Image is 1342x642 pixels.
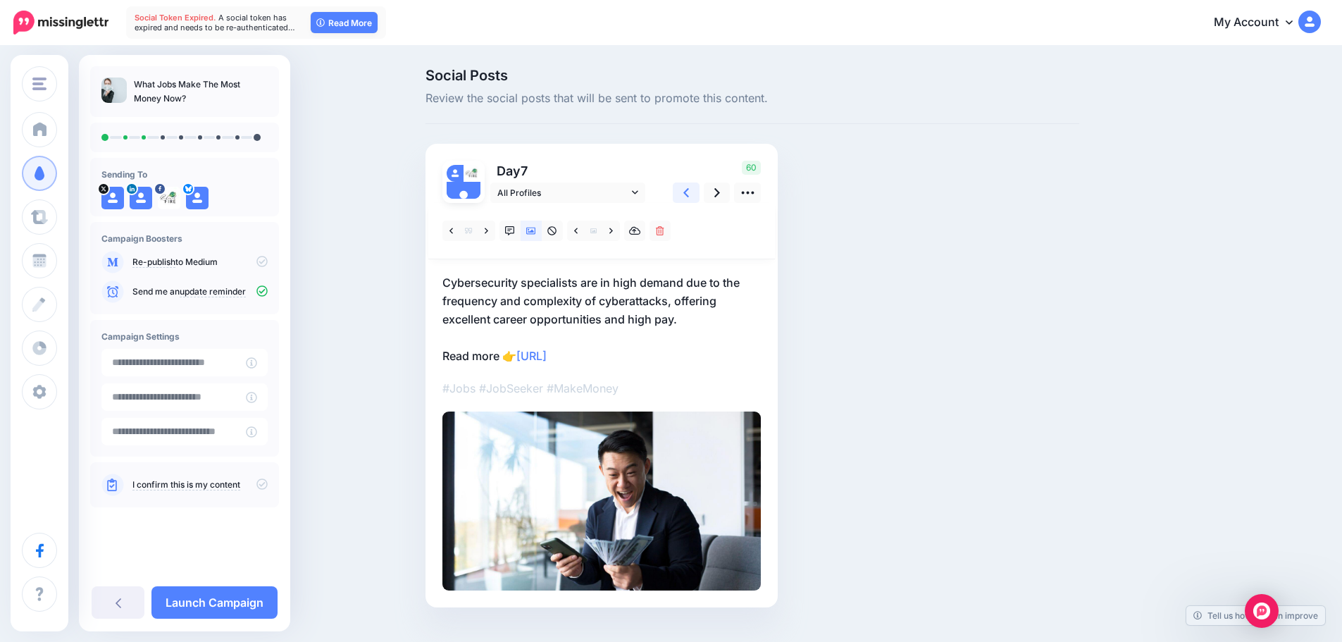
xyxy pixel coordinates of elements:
h4: Campaign Settings [101,331,268,342]
img: user_default_image.png [130,187,152,209]
span: 7 [521,163,528,178]
span: Social Token Expired. [135,13,216,23]
h4: Sending To [101,169,268,180]
a: update reminder [180,286,246,297]
img: user_default_image.png [186,187,209,209]
img: user_default_image.png [101,187,124,209]
div: Open Intercom Messenger [1245,594,1279,628]
h4: Campaign Boosters [101,233,268,244]
p: #Jobs #JobSeeker #MakeMoney [442,379,761,397]
a: All Profiles [490,183,645,203]
img: user_default_image.png [447,165,464,182]
span: Review the social posts that will be sent to promote this content. [425,89,1079,108]
img: 302279413_941954216721528_4677248601821306673_n-bsa153469.jpg [158,187,180,209]
a: My Account [1200,6,1321,40]
span: A social token has expired and needs to be re-authenticated… [135,13,295,32]
span: All Profiles [497,185,628,200]
p: to Medium [132,256,268,268]
img: 302279413_941954216721528_4677248601821306673_n-bsa153469.jpg [464,165,480,182]
img: user_default_image.png [447,182,480,216]
a: Read More [311,12,378,33]
p: What Jobs Make The Most Money Now? [134,78,268,106]
img: DHOTPW81KUH8GSYWIJVEQF3CXAFY6K8B.jpg [442,412,761,591]
img: menu.png [32,78,46,90]
p: Cybersecurity specialists are in high demand due to the frequency and complexity of cyberattacks,... [442,273,761,365]
a: Re-publish [132,257,175,268]
span: 60 [742,161,761,175]
span: Social Posts [425,68,1079,82]
p: Send me an [132,285,268,298]
a: [URL] [516,349,547,363]
p: Day [490,161,647,181]
a: I confirm this is my content [132,479,240,490]
img: Missinglettr [13,11,108,35]
a: Tell us how we can improve [1186,606,1325,625]
img: 61e373794cffccb173414417a57c9436_thumb.jpg [101,78,127,103]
